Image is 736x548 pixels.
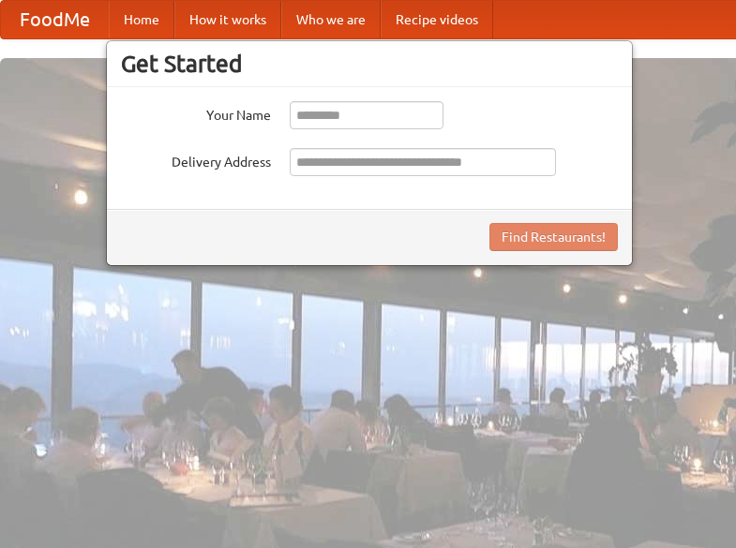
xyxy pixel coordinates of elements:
[109,1,174,38] a: Home
[174,1,281,38] a: How it works
[489,223,618,251] button: Find Restaurants!
[381,1,493,38] a: Recipe videos
[121,50,618,78] h3: Get Started
[1,1,109,38] a: FoodMe
[121,101,271,125] label: Your Name
[121,148,271,171] label: Delivery Address
[281,1,381,38] a: Who we are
